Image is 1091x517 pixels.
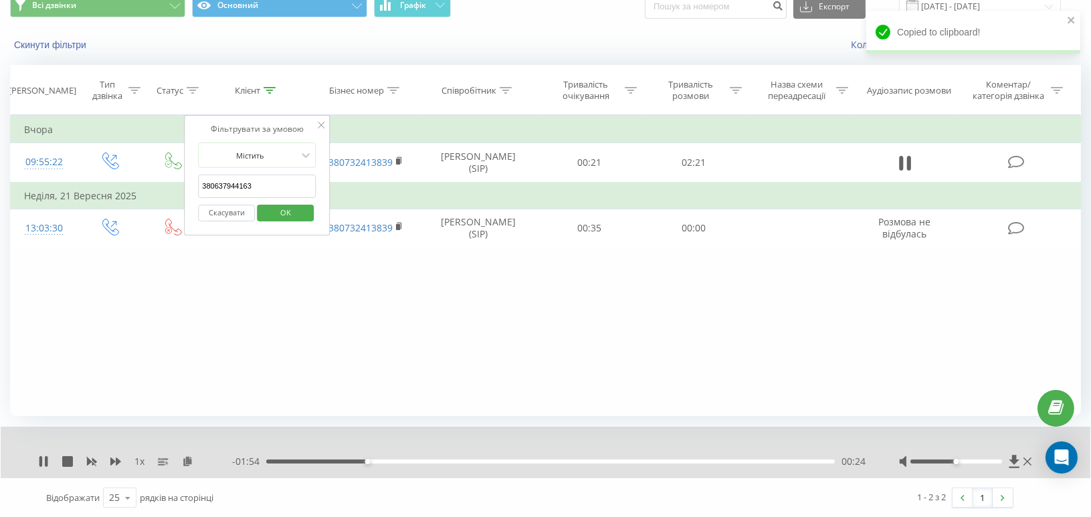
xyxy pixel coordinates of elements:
div: Accessibility label [954,459,959,464]
td: 00:00 [641,209,746,247]
div: Тривалість очікування [550,79,621,102]
div: Аудіозапис розмови [867,85,951,96]
div: 25 [109,491,120,504]
span: Відображати [46,492,100,504]
td: 00:21 [537,143,641,183]
span: 1 x [134,455,144,468]
div: 1 - 2 з 2 [917,490,946,504]
span: - 01:54 [232,455,266,468]
span: OK [267,202,304,223]
td: Вчора [11,116,1081,143]
a: 380732413839 [328,221,393,234]
div: Copied to clipboard! [866,11,1080,54]
button: close [1067,15,1076,27]
div: Open Intercom Messenger [1046,441,1078,474]
button: OK [257,205,314,221]
td: 00:35 [537,209,641,247]
td: [PERSON_NAME] (SIP) [420,209,537,247]
div: Тип дзвінка [89,79,125,102]
input: Введіть значення [198,175,316,198]
div: Коментар/категорія дзвінка [969,79,1048,102]
div: Фільтрувати за умовою [198,122,316,136]
a: 380732413839 [328,156,393,169]
div: Статус [157,85,183,96]
div: Назва схеми переадресації [761,79,833,102]
span: Розмова не відбулась [879,215,931,240]
span: рядків на сторінці [140,492,213,504]
div: 09:55:22 [24,149,64,175]
div: Accessibility label [365,459,371,464]
div: [PERSON_NAME] [9,85,76,96]
div: Співробітник [441,85,496,96]
div: Тривалість розмови [655,79,726,102]
a: 1 [973,488,993,507]
a: Коли дані можуть відрізнятися вiд інших систем [851,38,1081,51]
td: Неділя, 21 Вересня 2025 [11,183,1081,209]
div: Клієнт [235,85,260,96]
div: Бізнес номер [329,85,384,96]
td: 02:21 [641,143,746,183]
button: Скинути фільтри [10,39,93,51]
div: 13:03:30 [24,215,64,241]
td: [PERSON_NAME] (SIP) [420,143,537,183]
span: Графік [400,1,426,10]
span: 00:24 [841,455,866,468]
button: Скасувати [198,205,255,221]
